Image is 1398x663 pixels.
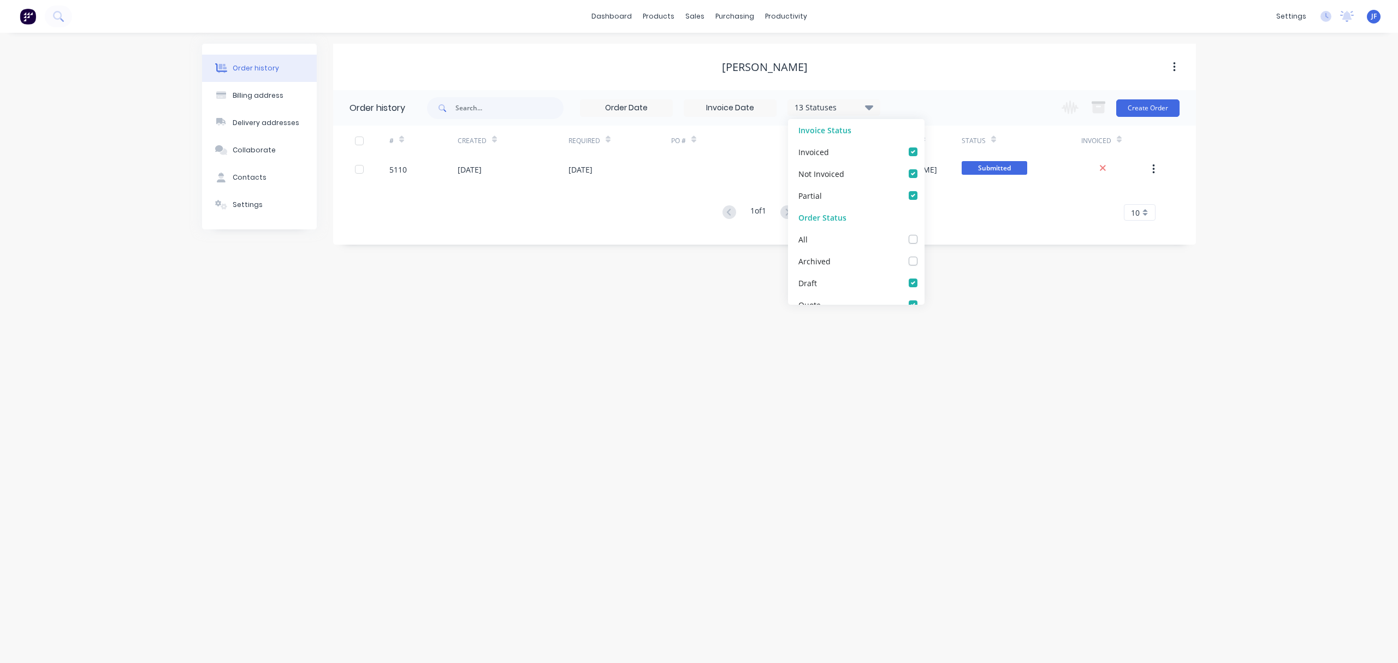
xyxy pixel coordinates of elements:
[389,164,407,175] div: 5110
[580,100,672,116] input: Order Date
[1081,136,1111,146] div: Invoiced
[798,299,821,310] div: Quote
[788,102,880,114] div: 13 Statuses
[1371,11,1377,21] span: JF
[349,102,405,115] div: Order history
[722,61,808,74] div: [PERSON_NAME]
[962,126,1081,156] div: Status
[233,145,276,155] div: Collaborate
[788,206,925,228] div: Order Status
[1271,8,1312,25] div: settings
[233,63,279,73] div: Order history
[684,100,776,116] input: Invoice Date
[455,97,564,119] input: Search...
[637,8,680,25] div: products
[760,8,813,25] div: productivity
[798,255,831,267] div: Archived
[233,118,299,128] div: Delivery addresses
[568,126,671,156] div: Required
[458,164,482,175] div: [DATE]
[798,277,817,288] div: Draft
[1081,126,1150,156] div: Invoiced
[202,109,317,137] button: Delivery addresses
[798,233,808,245] div: All
[202,82,317,109] button: Billing address
[202,191,317,218] button: Settings
[202,55,317,82] button: Order history
[389,136,394,146] div: #
[798,190,822,201] div: Partial
[586,8,637,25] a: dashboard
[458,126,568,156] div: Created
[710,8,760,25] div: purchasing
[233,173,266,182] div: Contacts
[671,136,686,146] div: PO #
[233,91,283,100] div: Billing address
[458,136,487,146] div: Created
[202,137,317,164] button: Collaborate
[1116,99,1180,117] button: Create Order
[788,119,925,141] div: Invoice Status
[798,168,844,179] div: Not Invoiced
[962,136,986,146] div: Status
[750,205,766,221] div: 1 of 1
[1131,207,1140,218] span: 10
[202,164,317,191] button: Contacts
[20,8,36,25] img: Factory
[671,126,791,156] div: PO #
[680,8,710,25] div: sales
[233,200,263,210] div: Settings
[389,126,458,156] div: #
[962,161,1027,175] span: Submitted
[798,146,829,157] div: Invoiced
[568,136,600,146] div: Required
[568,164,593,175] div: [DATE]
